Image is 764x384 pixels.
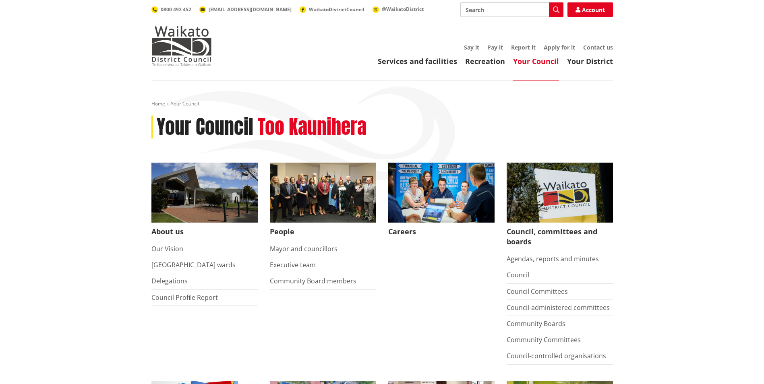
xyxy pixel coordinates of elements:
[373,6,424,12] a: @WaikatoDistrict
[151,163,258,241] a: WDC Building 0015 About us
[378,56,457,66] a: Services and facilities
[465,56,505,66] a: Recreation
[507,303,610,312] a: Council-administered committees
[507,351,606,360] a: Council-controlled organisations
[270,277,356,285] a: Community Board members
[460,2,563,17] input: Search input
[544,43,575,51] a: Apply for it
[151,101,613,107] nav: breadcrumb
[583,43,613,51] a: Contact us
[300,6,364,13] a: WaikatoDistrictCouncil
[161,6,191,13] span: 0800 492 452
[270,163,376,241] a: 2022 Council People
[270,244,337,253] a: Mayor and councillors
[507,270,529,279] a: Council
[199,6,292,13] a: [EMAIL_ADDRESS][DOMAIN_NAME]
[270,223,376,241] span: People
[258,116,366,139] h2: Too Kaunihera
[567,2,613,17] a: Account
[151,293,218,302] a: Council Profile Report
[209,6,292,13] span: [EMAIL_ADDRESS][DOMAIN_NAME]
[507,319,565,328] a: Community Boards
[151,163,258,223] img: WDC Building 0015
[151,100,165,107] a: Home
[309,6,364,13] span: WaikatoDistrictCouncil
[388,223,495,241] span: Careers
[567,56,613,66] a: Your District
[507,287,568,296] a: Council Committees
[507,335,581,344] a: Community Committees
[511,43,536,51] a: Report it
[507,163,613,251] a: Waikato-District-Council-sign Council, committees and boards
[151,26,212,66] img: Waikato District Council - Te Kaunihera aa Takiwaa o Waikato
[507,163,613,223] img: Waikato-District-Council-sign
[151,6,191,13] a: 0800 492 452
[151,244,183,253] a: Our Vision
[513,56,559,66] a: Your Council
[151,223,258,241] span: About us
[270,260,316,269] a: Executive team
[507,223,613,251] span: Council, committees and boards
[464,43,479,51] a: Say it
[151,260,236,269] a: [GEOGRAPHIC_DATA] wards
[382,6,424,12] span: @WaikatoDistrict
[171,100,199,107] span: Your Council
[151,277,188,285] a: Delegations
[388,163,495,241] a: Careers
[507,254,599,263] a: Agendas, reports and minutes
[388,163,495,223] img: Office staff in meeting - Career page
[157,116,253,139] h1: Your Council
[487,43,503,51] a: Pay it
[270,163,376,223] img: 2022 Council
